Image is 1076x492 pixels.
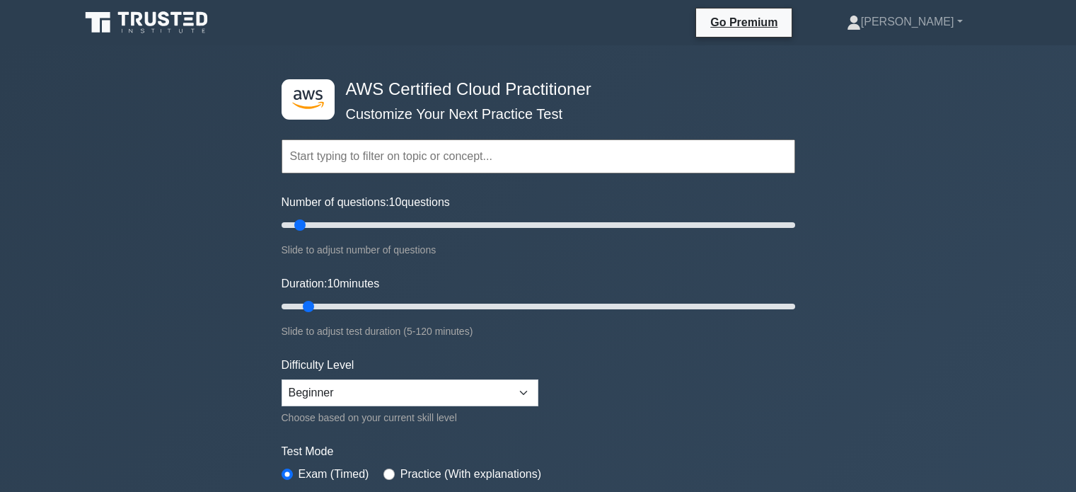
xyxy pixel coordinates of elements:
label: Exam (Timed) [299,466,369,483]
div: Slide to adjust test duration (5-120 minutes) [282,323,795,340]
a: [PERSON_NAME] [813,8,997,36]
span: 10 [327,278,340,290]
label: Number of questions: questions [282,194,450,211]
label: Difficulty Level [282,357,354,374]
label: Practice (With explanations) [400,466,541,483]
a: Go Premium [702,13,786,31]
span: 10 [389,196,402,208]
label: Duration: minutes [282,275,380,292]
input: Start typing to filter on topic or concept... [282,139,795,173]
div: Slide to adjust number of questions [282,241,795,258]
div: Choose based on your current skill level [282,409,538,426]
h4: AWS Certified Cloud Practitioner [340,79,726,100]
label: Test Mode [282,443,795,460]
